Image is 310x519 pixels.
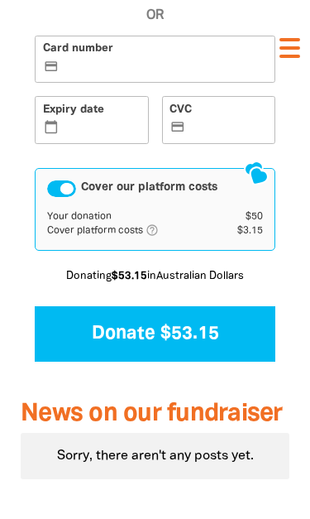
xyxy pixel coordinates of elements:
b: $53.15 [112,272,147,281]
td: Cover platform costs [47,223,223,238]
button: Cover our platform costs [47,180,76,197]
div: Sorry, there aren't any posts yet. [21,433,289,479]
span: OR [35,6,275,26]
div: Paginated content [21,433,289,479]
iframe: Secure card number input frame [62,61,267,75]
i: credit_card [44,60,60,74]
i: help_outlined [145,223,172,237]
p: Donating in Australian Dollars [35,269,275,286]
td: $50 [223,210,263,223]
i: calendar_today [44,120,60,135]
iframe: Secure expiration date input frame [62,122,141,136]
i: credit_card [170,120,186,135]
button: Donate $53.15 [35,306,275,362]
iframe: Secure CVC input frame [189,122,268,136]
h3: News on our fundraiser [21,401,289,428]
td: Your donation [47,210,223,223]
td: $3.15 [223,223,263,238]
